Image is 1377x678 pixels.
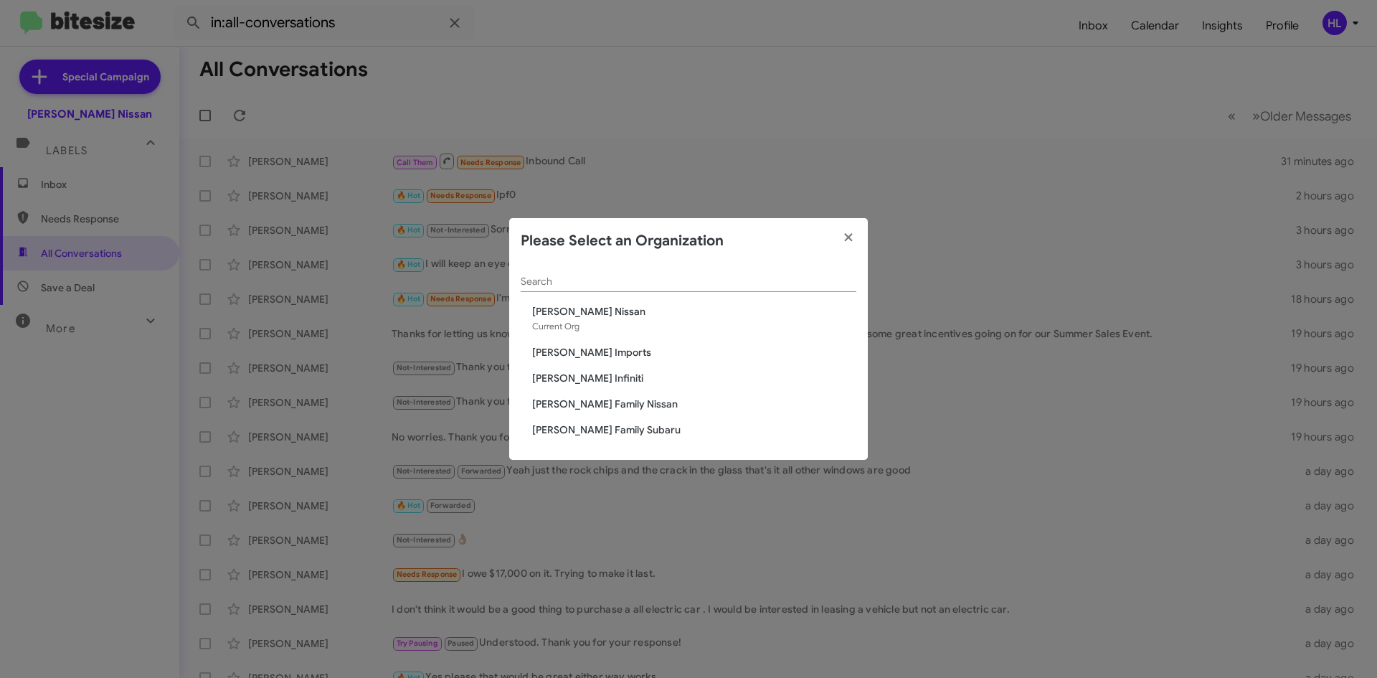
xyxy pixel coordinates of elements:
span: [PERSON_NAME] Imports [532,345,856,359]
h2: Please Select an Organization [521,230,724,253]
span: [PERSON_NAME] Family Nissan [532,397,856,411]
span: [PERSON_NAME] Infiniti [532,371,856,385]
span: [PERSON_NAME] Nissan [532,304,856,319]
span: Current Org [532,321,579,331]
span: [PERSON_NAME] Family Subaru [532,423,856,437]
